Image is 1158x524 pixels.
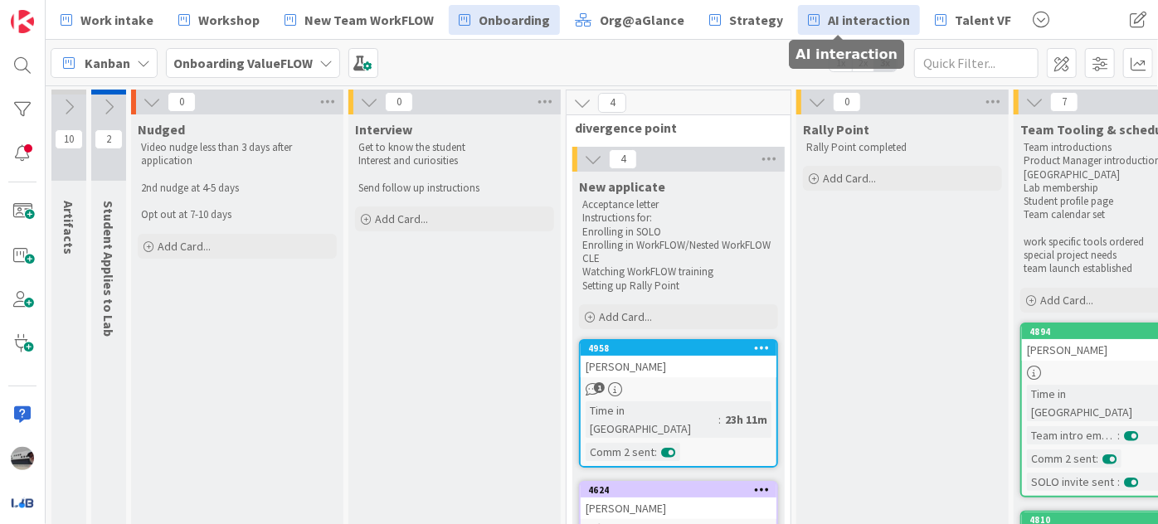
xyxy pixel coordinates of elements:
[565,5,694,35] a: Org@aGlance
[582,198,775,211] p: Acceptance letter
[806,141,999,154] p: Rally Point completed
[80,10,153,30] span: Work intake
[385,92,413,112] span: 0
[51,5,163,35] a: Work intake
[925,5,1021,35] a: Talent VF
[582,239,775,266] p: Enrolling in WorkFLOW/Nested WorkFLOW CLE
[141,208,333,221] p: Opt out at 7-10 days
[581,341,776,377] div: 4958[PERSON_NAME]
[598,93,626,113] span: 4
[358,182,551,195] p: Send follow up instructions
[718,410,721,429] span: :
[588,484,776,496] div: 4624
[586,401,718,438] div: Time in [GEOGRAPHIC_DATA]
[609,149,637,169] span: 4
[358,154,551,167] p: Interest and curiosities
[1027,473,1117,491] div: SOLO invite sent
[449,5,560,35] a: Onboarding
[582,226,775,239] p: Enrolling in SOLO
[1027,426,1117,444] div: Team intro email sent
[581,356,776,377] div: [PERSON_NAME]
[1096,449,1098,468] span: :
[61,201,77,255] span: Artifacts
[375,211,428,226] span: Add Card...
[358,141,551,154] p: Get to know the student
[55,129,83,149] span: 10
[11,491,34,514] img: avatar
[168,5,270,35] a: Workshop
[141,182,333,195] p: 2nd nudge at 4-5 days
[803,121,869,138] span: Rally Point
[798,5,920,35] a: AI interaction
[599,309,652,324] span: Add Card...
[955,10,1011,30] span: Talent VF
[729,10,783,30] span: Strategy
[823,171,876,186] span: Add Card...
[828,10,910,30] span: AI interaction
[581,483,776,519] div: 4624[PERSON_NAME]
[1027,449,1096,468] div: Comm 2 sent
[588,342,776,354] div: 4958
[581,497,776,519] div: [PERSON_NAME]
[11,10,34,33] img: Visit kanbanzone.com
[1117,426,1120,444] span: :
[100,201,117,337] span: Student Applies to Lab
[168,92,196,112] span: 0
[582,211,775,225] p: Instructions for:
[581,341,776,356] div: 4958
[198,10,260,30] span: Workshop
[699,5,793,35] a: Strategy
[582,265,775,279] p: Watching WorkFLOW training
[138,121,185,138] span: Nudged
[85,53,130,73] span: Kanban
[304,10,434,30] span: New Team WorkFLOW
[579,178,665,195] span: New applicate
[355,121,412,138] span: Interview
[575,119,770,136] span: divergence point
[95,129,123,149] span: 2
[796,46,898,62] h5: AI interaction
[173,55,313,71] b: Onboarding ValueFLOW
[721,410,771,429] div: 23h 11m
[141,141,333,168] p: Video nudge less than 3 days after application
[158,239,211,254] span: Add Card...
[581,483,776,497] div: 4624
[275,5,444,35] a: New Team WorkFLOW
[833,92,861,112] span: 0
[479,10,550,30] span: Onboarding
[582,279,775,293] p: Setting up Rally Point
[914,48,1039,78] input: Quick Filter...
[1117,473,1120,491] span: :
[654,443,657,461] span: :
[600,10,684,30] span: Org@aGlance
[1050,92,1078,112] span: 7
[586,443,654,461] div: Comm 2 sent
[594,382,605,393] span: 1
[11,447,34,470] img: jB
[1040,293,1093,308] span: Add Card...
